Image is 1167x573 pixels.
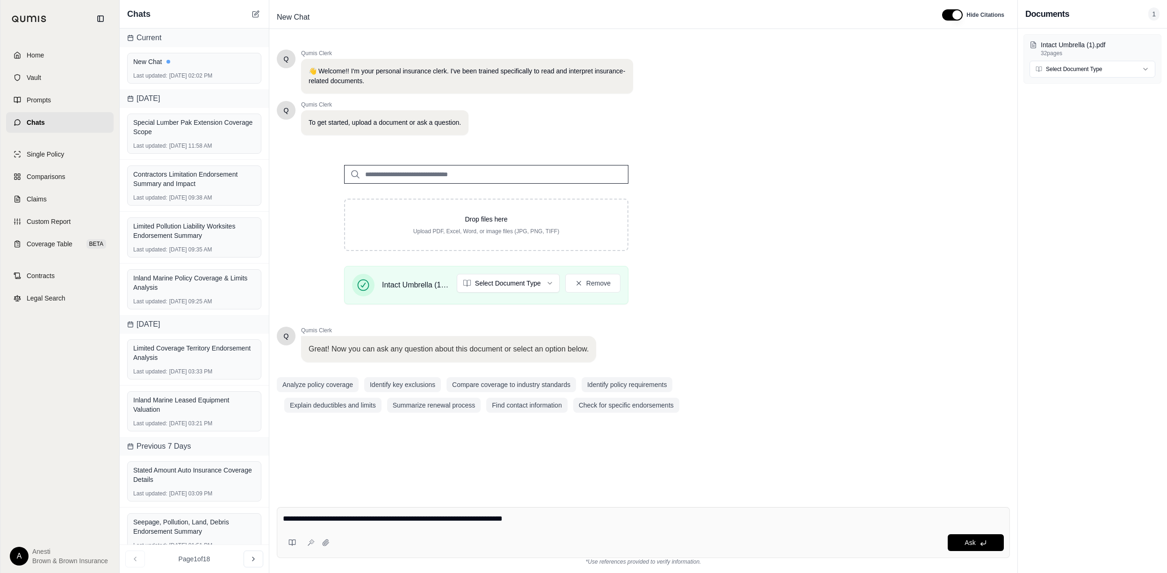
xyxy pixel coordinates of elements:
[309,66,626,86] p: 👋 Welcome!! I'm your personal insurance clerk. I've been trained specifically to read and interpr...
[27,50,44,60] span: Home
[27,118,45,127] span: Chats
[27,294,65,303] span: Legal Search
[133,298,255,305] div: [DATE] 09:25 AM
[360,215,612,224] p: Drop files here
[6,90,114,110] a: Prompts
[301,50,633,57] span: Qumis Clerk
[133,420,167,427] span: Last updated:
[133,273,255,292] div: Inland Marine Policy Coverage & Limits Analysis
[565,274,620,293] button: Remove
[133,490,255,497] div: [DATE] 03:09 PM
[27,150,64,159] span: Single Policy
[93,11,108,26] button: Collapse sidebar
[948,534,1004,551] button: Ask
[133,368,167,375] span: Last updated:
[1030,40,1155,57] button: Intact Umbrella (1).pdf32pages
[582,377,672,392] button: Identify policy requirements
[27,73,41,82] span: Vault
[6,234,114,254] a: Coverage TableBETA
[382,279,449,291] span: Intact Umbrella (1).pdf
[273,10,313,25] span: New Chat
[10,547,29,566] div: A
[133,246,255,253] div: [DATE] 09:35 AM
[133,142,167,150] span: Last updated:
[301,327,596,334] span: Qumis Clerk
[1148,7,1160,21] span: 1
[120,437,269,456] div: Previous 7 Days
[277,377,359,392] button: Analyze policy coverage
[133,368,255,375] div: [DATE] 03:33 PM
[133,72,255,79] div: [DATE] 02:02 PM
[447,377,576,392] button: Compare coverage to industry standards
[6,211,114,232] a: Custom Report
[6,144,114,165] a: Single Policy
[387,398,481,413] button: Summarize renewal process
[965,539,975,546] span: Ask
[284,106,289,115] span: Hello
[277,558,1010,566] div: *Use references provided to verify information.
[86,239,106,249] span: BETA
[27,271,55,280] span: Contracts
[133,298,167,305] span: Last updated:
[966,11,1004,19] span: Hide Citations
[27,172,65,181] span: Comparisons
[133,222,255,240] div: Limited Pollution Liability Worksites Endorsement Summary
[120,89,269,108] div: [DATE]
[179,554,210,564] span: Page 1 of 18
[6,166,114,187] a: Comparisons
[133,194,255,201] div: [DATE] 09:38 AM
[133,344,255,362] div: Limited Coverage Territory Endorsement Analysis
[133,246,167,253] span: Last updated:
[133,57,255,66] div: New Chat
[27,239,72,249] span: Coverage Table
[27,217,71,226] span: Custom Report
[6,112,114,133] a: Chats
[6,265,114,286] a: Contracts
[301,101,468,108] span: Qumis Clerk
[309,344,589,355] p: Great! Now you can ask any question about this document or select an option below.
[6,45,114,65] a: Home
[486,398,567,413] button: Find contact information
[133,490,167,497] span: Last updated:
[133,466,255,484] div: Stated Amount Auto Insurance Coverage Details
[27,95,51,105] span: Prompts
[133,72,167,79] span: Last updated:
[133,142,255,150] div: [DATE] 11:58 AM
[120,29,269,47] div: Current
[27,194,47,204] span: Claims
[309,118,461,128] p: To get started, upload a document or ask a question.
[133,517,255,536] div: Seepage, Pollution, Land, Debris Endorsement Summary
[133,542,167,549] span: Last updated:
[133,194,167,201] span: Last updated:
[127,7,151,21] span: Chats
[1025,7,1069,21] h3: Documents
[6,189,114,209] a: Claims
[133,118,255,136] div: Special Lumber Pak Extension Coverage Scope
[133,420,255,427] div: [DATE] 03:21 PM
[573,398,679,413] button: Check for specific endorsements
[6,288,114,308] a: Legal Search
[250,8,261,20] button: New Chat
[273,10,931,25] div: Edit Title
[360,228,612,235] p: Upload PDF, Excel, Word, or image files (JPG, PNG, TIFF)
[133,542,255,549] div: [DATE] 01:51 PM
[32,547,108,556] span: Anesti
[284,398,382,413] button: Explain deductibles and limits
[1041,40,1155,50] p: Intact Umbrella (1).pdf
[1041,50,1155,57] p: 32 pages
[284,54,289,64] span: Hello
[364,377,441,392] button: Identify key exclusions
[284,331,289,341] span: Hello
[12,15,47,22] img: Qumis Logo
[6,67,114,88] a: Vault
[120,315,269,334] div: [DATE]
[133,395,255,414] div: Inland Marine Leased Equipment Valuation
[133,170,255,188] div: Contractors Limitation Endorsement Summary and Impact
[32,556,108,566] span: Brown & Brown Insurance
